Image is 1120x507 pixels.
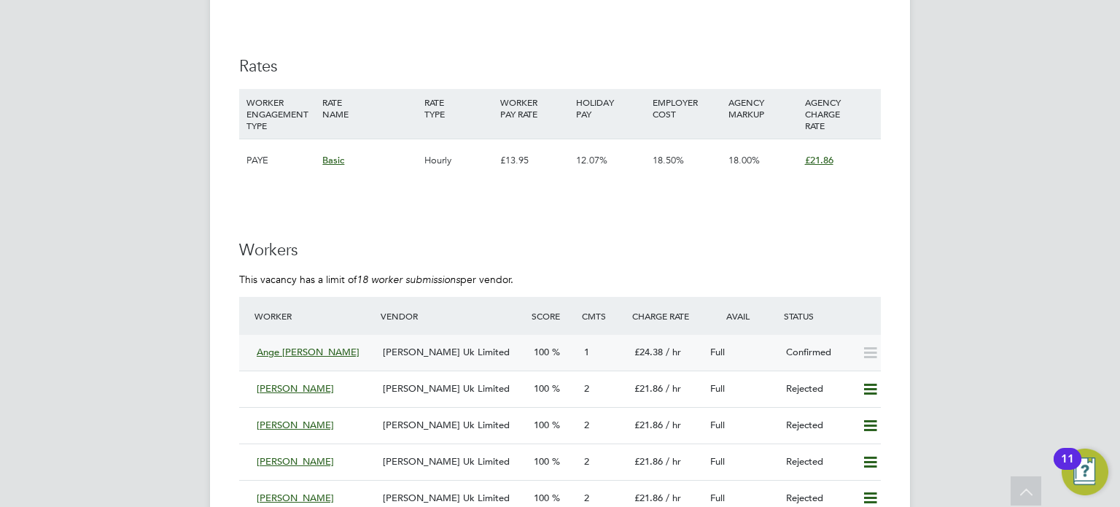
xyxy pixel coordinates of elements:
span: Basic [322,154,344,166]
div: RATE NAME [319,89,420,127]
div: EMPLOYER COST [649,89,725,127]
span: 100 [534,382,549,395]
span: Full [710,382,725,395]
div: 11 [1061,459,1074,478]
span: / hr [666,455,681,468]
button: Open Resource Center, 11 new notifications [1062,449,1108,495]
div: Rejected [780,450,856,474]
span: Full [710,419,725,431]
div: AGENCY MARKUP [725,89,801,127]
span: Full [710,346,725,358]
span: £21.86 [805,154,833,166]
span: [PERSON_NAME] [257,382,334,395]
span: [PERSON_NAME] Uk Limited [383,419,510,431]
div: Vendor [377,303,528,329]
span: £21.86 [634,419,663,431]
div: Charge Rate [629,303,704,329]
span: [PERSON_NAME] Uk Limited [383,346,510,358]
span: Full [710,492,725,504]
span: [PERSON_NAME] Uk Limited [383,492,510,504]
span: 100 [534,492,549,504]
em: 18 worker submissions [357,273,460,286]
span: £21.86 [634,455,663,468]
span: 1 [584,346,589,358]
p: This vacancy has a limit of per vendor. [239,273,881,286]
div: PAYE [243,139,319,182]
div: Rejected [780,377,856,401]
span: [PERSON_NAME] Uk Limited [383,455,510,468]
div: HOLIDAY PAY [572,89,648,127]
span: [PERSON_NAME] [257,455,334,468]
div: Score [528,303,578,329]
span: / hr [666,346,681,358]
div: Hourly [421,139,497,182]
span: 2 [584,419,589,431]
span: 100 [534,346,549,358]
span: 100 [534,419,549,431]
span: / hr [666,382,681,395]
span: / hr [666,419,681,431]
span: £21.86 [634,382,663,395]
span: £21.86 [634,492,663,504]
span: 18.00% [728,154,760,166]
h3: Rates [239,56,881,77]
span: £24.38 [634,346,663,358]
span: 2 [584,455,589,468]
span: 100 [534,455,549,468]
div: Rejected [780,414,856,438]
span: / hr [666,492,681,504]
div: WORKER PAY RATE [497,89,572,127]
span: 2 [584,382,589,395]
div: RATE TYPE [421,89,497,127]
span: Ange [PERSON_NAME] [257,346,359,358]
span: [PERSON_NAME] [257,419,334,431]
span: Full [710,455,725,468]
span: 18.50% [653,154,684,166]
div: Status [780,303,881,329]
div: £13.95 [497,139,572,182]
div: Avail [704,303,780,329]
div: Cmts [578,303,629,329]
div: Confirmed [780,341,856,365]
span: [PERSON_NAME] [257,492,334,504]
div: WORKER ENGAGEMENT TYPE [243,89,319,139]
span: 2 [584,492,589,504]
span: 12.07% [576,154,607,166]
span: [PERSON_NAME] Uk Limited [383,382,510,395]
h3: Workers [239,240,881,261]
div: Worker [251,303,377,329]
div: AGENCY CHARGE RATE [801,89,877,139]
